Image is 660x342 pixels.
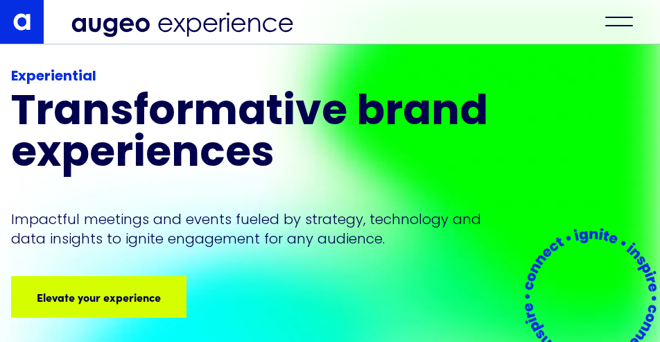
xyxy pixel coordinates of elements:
p: Impactful meetings and events fueled by strategy, technology and data insights to ignite engageme... [11,210,488,248]
div: Experiential [11,67,610,87]
img: Augeo's "a" monogram decorative logo in white. [13,13,31,31]
div: menu [595,6,643,37]
h1: Transformative brand experiences [11,93,610,176]
a: Elevate your experience [11,276,186,318]
img: Augeo Experience business unit full logo in midnight blue. [71,12,293,37]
